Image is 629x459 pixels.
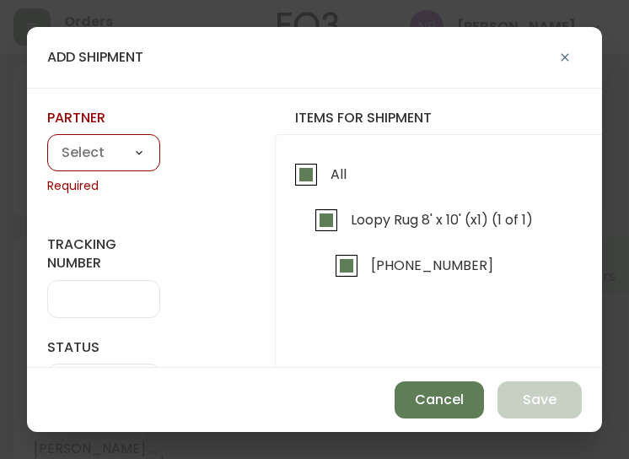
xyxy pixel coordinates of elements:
[47,338,160,357] label: status
[47,178,160,195] span: Required
[371,256,493,274] span: [PHONE_NUMBER]
[47,109,160,127] label: partner
[331,165,347,183] span: All
[47,48,143,67] h4: add shipment
[395,381,484,418] button: Cancel
[415,391,464,409] span: Cancel
[351,211,533,229] span: Loopy Rug 8' x 10' (x1) (1 of 1)
[47,235,160,273] label: tracking number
